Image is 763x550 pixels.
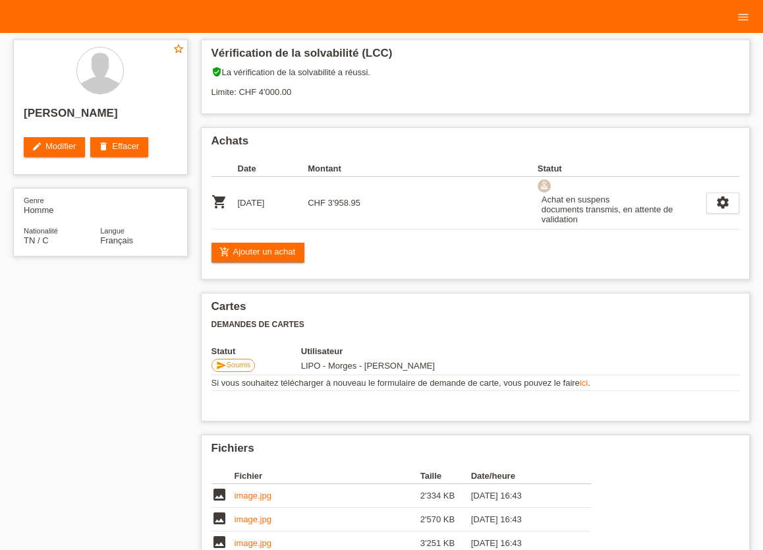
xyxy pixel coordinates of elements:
[219,247,230,257] i: add_shopping_cart
[301,346,513,356] th: Utilisateur
[538,161,706,177] th: Statut
[212,346,301,356] th: Statut
[173,43,184,57] a: star_border
[471,484,573,508] td: [DATE] 16:43
[308,177,378,229] td: CHF 3'958.95
[24,137,85,157] a: editModifier
[538,193,706,226] div: Achat en suspens documents transmis, en attente de validation
[580,378,588,388] a: ici
[420,484,471,508] td: 2'334 KB
[212,375,740,391] td: Si vous souhaitez télécharger à nouveau le formulaire de demande de carte, vous pouvez le faire .
[212,47,740,67] h2: Vérification de la solvabilité (LCC)
[24,227,58,235] span: Nationalité
[32,141,42,152] i: edit
[301,361,435,371] span: 26.09.2025
[212,510,227,526] i: image
[420,468,471,484] th: Taille
[212,67,222,77] i: verified_user
[471,508,573,532] td: [DATE] 16:43
[24,107,177,127] h2: [PERSON_NAME]
[308,161,378,177] th: Montant
[238,161,308,177] th: Date
[173,43,184,55] i: star_border
[212,534,227,550] i: image
[100,235,133,245] span: Français
[212,194,227,210] i: POSP00028080
[90,137,148,157] a: deleteEffacer
[540,181,549,190] i: approval
[235,491,271,501] a: image.jpg
[730,13,756,20] a: menu
[212,243,305,262] a: add_shopping_cartAjouter un achat
[212,300,740,320] h2: Cartes
[24,235,49,245] span: Tunisie / C / 23.07.2012
[98,141,109,152] i: delete
[716,195,730,210] i: settings
[212,135,740,154] h2: Achats
[216,360,227,371] i: send
[24,197,44,204] span: Genre
[212,67,740,107] div: La vérification de la solvabilité a réussi. Limite: CHF 4'000.00
[212,442,740,462] h2: Fichiers
[24,195,100,215] div: Homme
[100,227,125,235] span: Langue
[227,361,251,369] span: Soumis
[737,11,750,24] i: menu
[471,468,573,484] th: Date/heure
[238,177,308,229] td: [DATE]
[235,538,271,548] a: image.jpg
[235,468,420,484] th: Fichier
[420,508,471,532] td: 2'570 KB
[235,514,271,524] a: image.jpg
[212,487,227,503] i: image
[212,320,740,330] h3: Demandes de cartes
